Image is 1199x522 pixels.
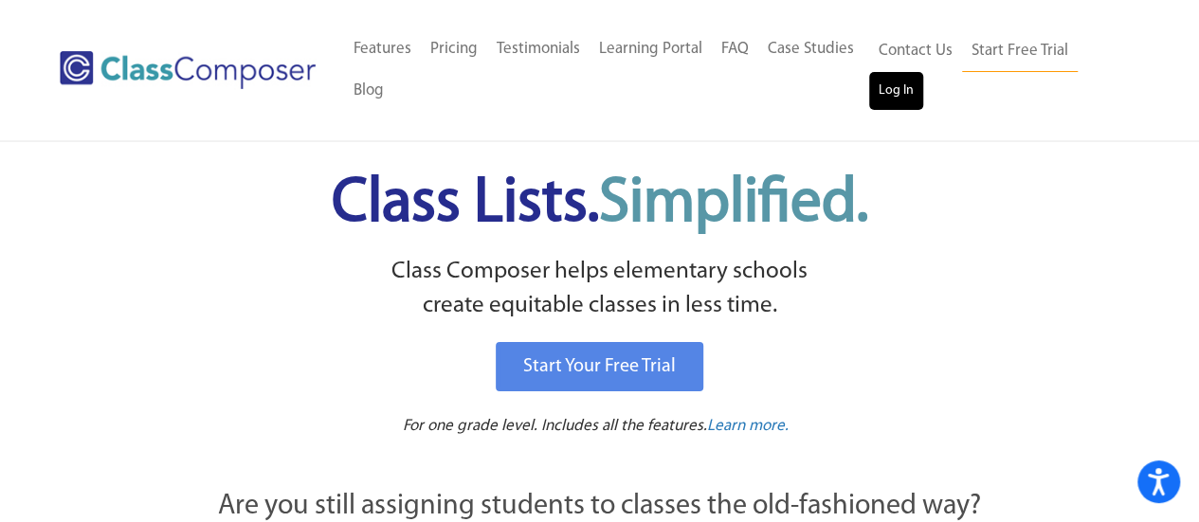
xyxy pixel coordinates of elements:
nav: Header Menu [869,30,1125,110]
a: Learn more. [707,415,789,439]
a: Contact Us [869,30,962,72]
a: Features [344,28,421,70]
span: Simplified. [599,173,868,235]
nav: Header Menu [344,28,869,112]
span: Start Your Free Trial [523,357,676,376]
span: For one grade level. Includes all the features. [403,418,707,434]
p: Class Composer helps elementary schools create equitable classes in less time. [114,255,1086,324]
a: Pricing [421,28,487,70]
a: Log In [869,72,923,110]
a: FAQ [712,28,758,70]
span: Class Lists. [332,173,868,235]
a: Testimonials [487,28,590,70]
a: Start Your Free Trial [496,342,703,391]
a: Case Studies [758,28,863,70]
span: Learn more. [707,418,789,434]
a: Blog [344,70,393,112]
a: Learning Portal [590,28,712,70]
img: Class Composer [60,51,316,89]
a: Start Free Trial [962,30,1078,73]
